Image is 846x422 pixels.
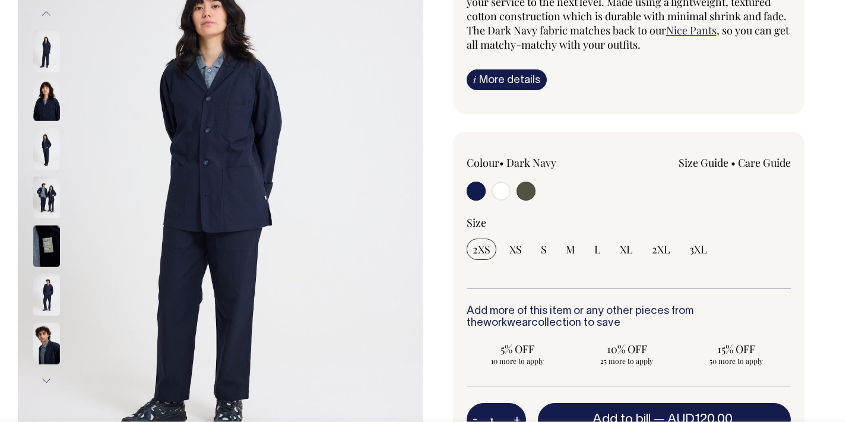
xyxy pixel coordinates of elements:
div: Colour [467,156,597,170]
a: Nice Pants [666,23,717,37]
span: 10% OFF [582,342,672,356]
span: XL [620,242,633,256]
div: Size [467,215,791,230]
input: S [535,239,553,260]
input: XL [614,239,639,260]
input: 2XL [646,239,676,260]
label: Dark Navy [506,156,556,170]
input: 5% OFF 10 more to apply [467,338,569,369]
span: • [731,156,736,170]
h6: Add more of this item or any other pieces from the collection to save [467,306,791,329]
span: 5% OFF [473,342,563,356]
img: dark-navy [33,79,60,120]
input: 10% OFF 25 more to apply [576,338,678,369]
span: L [594,242,601,256]
a: iMore details [467,69,547,90]
a: Care Guide [738,156,791,170]
a: workwear [483,318,531,328]
img: dark-navy [33,322,60,364]
input: 3XL [683,239,713,260]
span: 2XS [473,242,490,256]
span: 15% OFF [691,342,781,356]
span: 2XL [652,242,670,256]
span: i [473,73,476,85]
input: 2XS [467,239,496,260]
button: Previous [37,1,55,27]
input: XS [503,239,528,260]
span: 50 more to apply [691,356,781,366]
input: M [560,239,581,260]
span: , so you can get all matchy-matchy with your outfits. [467,23,789,52]
img: dark-navy [33,30,60,72]
input: L [588,239,607,260]
span: • [499,156,504,170]
span: M [566,242,575,256]
span: 25 more to apply [582,356,672,366]
img: dark-navy [33,128,60,169]
span: XS [509,242,522,256]
img: dark-navy [33,225,60,266]
img: dark-navy [33,176,60,218]
img: dark-navy [33,274,60,315]
a: Size Guide [679,156,728,170]
button: Next [37,367,55,394]
span: 3XL [689,242,707,256]
span: S [541,242,547,256]
span: 10 more to apply [473,356,563,366]
input: 15% OFF 50 more to apply [685,338,787,369]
